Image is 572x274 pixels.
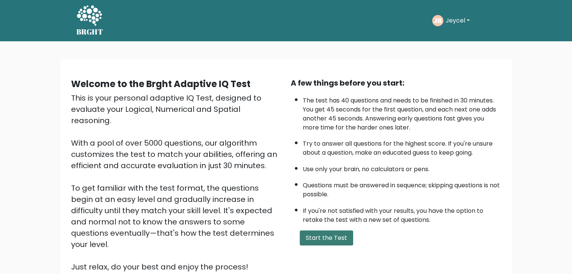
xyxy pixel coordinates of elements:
[303,177,501,199] li: Questions must be answered in sequence; skipping questions is not possible.
[71,78,250,90] b: Welcome to the Brght Adaptive IQ Test
[76,3,103,38] a: BRGHT
[291,77,501,89] div: A few things before you start:
[443,16,472,26] button: Jeycel
[300,230,353,245] button: Start the Test
[303,161,501,174] li: Use only your brain, no calculators or pens.
[303,135,501,157] li: Try to answer all questions for the highest score. If you're unsure about a question, make an edu...
[434,16,442,25] text: JR
[303,92,501,132] li: The test has 40 questions and needs to be finished in 30 minutes. You get 45 seconds for the firs...
[76,27,103,36] h5: BRGHT
[71,92,282,272] div: This is your personal adaptive IQ Test, designed to evaluate your Logical, Numerical and Spatial ...
[303,203,501,224] li: If you're not satisfied with your results, you have the option to retake the test with a new set ...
